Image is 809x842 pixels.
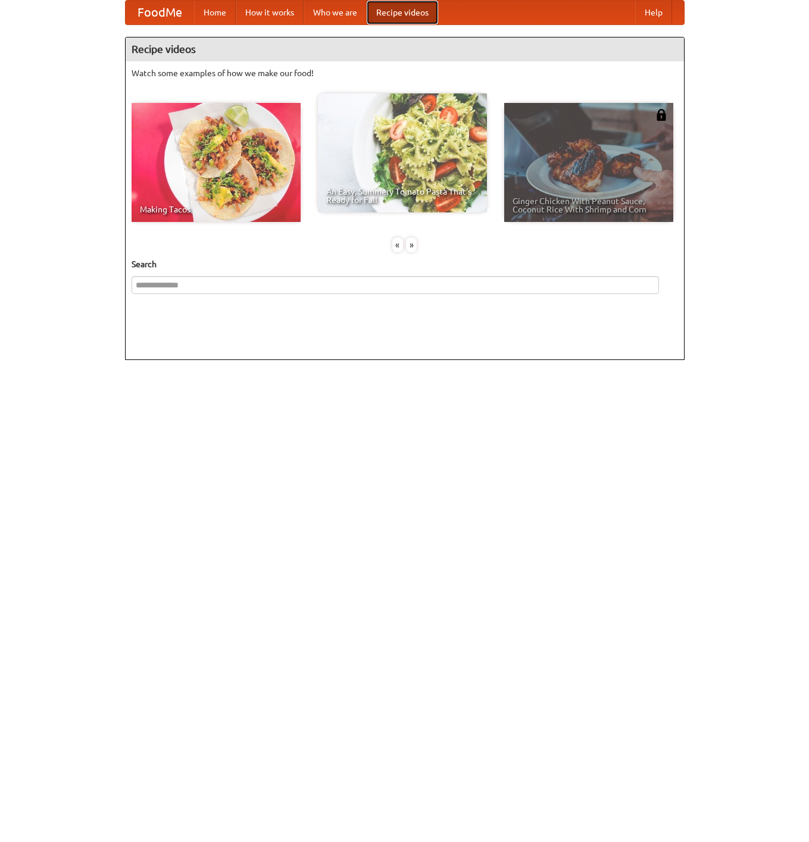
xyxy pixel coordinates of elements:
a: Recipe videos [367,1,438,24]
div: » [406,237,417,252]
h5: Search [132,258,678,270]
a: Help [635,1,672,24]
a: FoodMe [126,1,194,24]
div: « [392,237,403,252]
a: How it works [236,1,304,24]
a: Who we are [304,1,367,24]
a: Home [194,1,236,24]
h4: Recipe videos [126,37,684,61]
p: Watch some examples of how we make our food! [132,67,678,79]
span: Making Tacos [140,205,292,214]
a: Making Tacos [132,103,301,222]
span: An Easy, Summery Tomato Pasta That's Ready for Fall [326,187,479,204]
img: 483408.png [655,109,667,121]
a: An Easy, Summery Tomato Pasta That's Ready for Fall [318,93,487,212]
